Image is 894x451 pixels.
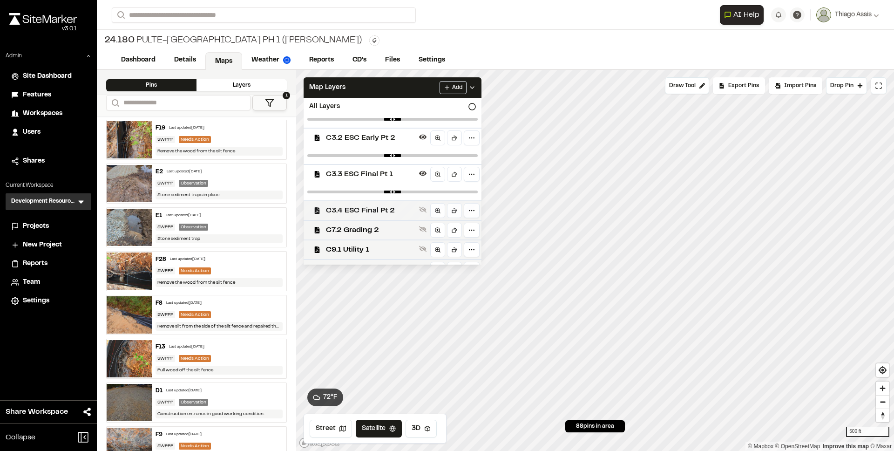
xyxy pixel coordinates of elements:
div: Pulte-[GEOGRAPHIC_DATA] Ph 1 ([PERSON_NAME]) [104,34,362,48]
div: All Layers [304,98,481,116]
a: Dashboard [112,51,165,69]
span: C9.1 Utility 1 [326,244,415,255]
button: Zoom in [876,382,889,395]
a: Reports [300,51,343,69]
div: Last updated [DATE] [166,301,202,306]
a: Maps [205,52,242,70]
span: C3.4 ESC Final Pt 2 [326,205,415,216]
div: F19 [156,124,165,132]
button: Street [310,420,352,437]
a: Rotate to layer [447,130,462,145]
div: Import Pins into your project [769,77,822,94]
span: Find my location [876,363,889,377]
span: Map Layers [309,82,345,93]
span: C3.3 ESC Final Pt 1 [326,169,415,180]
button: Reset bearing to north [876,409,889,422]
span: Settings [23,296,49,306]
div: F8 [156,299,163,307]
span: C9.2 Utility 2 [326,264,415,275]
a: Team [11,277,86,287]
div: Last updated [DATE] [166,213,201,219]
canvas: Map [296,70,894,451]
span: 24.180 [104,34,135,48]
a: Settings [11,296,86,306]
div: SWPPP [156,224,175,231]
a: Zoom to layer [430,130,445,145]
div: Last updated [DATE] [166,432,202,437]
a: Workspaces [11,109,86,119]
a: Shares [11,156,86,166]
span: 1 [283,92,290,99]
a: Weather [242,51,300,69]
a: Zoom to layer [430,242,445,257]
h3: Development Resource Group [11,197,76,206]
a: OpenStreetMap [775,443,820,450]
a: Settings [409,51,454,69]
div: Layers [196,79,287,91]
span: Import Pins [784,82,816,90]
button: Add [440,81,467,94]
a: Details [165,51,205,69]
div: E2 [156,168,163,176]
img: file [107,209,152,246]
span: Reset bearing to north [876,409,889,422]
img: file [107,384,152,421]
p: Admin [6,52,22,60]
a: Users [11,127,86,137]
button: Search [106,95,123,110]
div: Remove silt from the side of the silt fence and repaired the silt fence [156,322,283,331]
div: Last updated [DATE] [169,344,204,350]
div: SWPPP [156,267,175,274]
div: SWPPP [156,443,175,450]
div: SWPPP [156,311,175,318]
a: Mapbox logo [299,437,340,448]
div: Needs Action [179,355,211,362]
span: Workspaces [23,109,62,119]
button: Search [112,7,129,23]
span: Features [23,90,51,100]
div: Pull wood off the silt fence [156,366,283,375]
div: Needs Action [179,443,211,450]
div: Open AI Assistant [720,5,767,25]
button: Open AI Assistant [720,5,764,25]
span: Drop Pin [830,82,853,90]
a: Zoom to layer [430,203,445,218]
img: file [107,253,152,290]
div: E1 [156,212,162,220]
p: Current Workspace [6,181,91,190]
div: Last updated [DATE] [170,257,205,262]
span: C7.2 Grading 2 [326,225,415,236]
span: New Project [23,240,62,250]
a: New Project [11,240,86,250]
div: Pins [106,79,196,91]
span: 72 ° F [323,392,338,403]
span: Add [452,83,462,92]
div: Oh geez...please don't... [9,25,77,33]
span: Thiago Assis [835,10,872,20]
div: Needs Action [179,267,211,274]
a: Mapbox [748,443,773,450]
a: Zoom to layer [430,223,445,238]
button: Hide layer [417,131,428,143]
button: Drop Pin [826,77,867,94]
a: Zoom to layer [430,262,445,277]
span: 88 pins in area [576,422,614,430]
span: Shares [23,156,45,166]
div: SWPPP [156,355,175,362]
div: Observation [179,180,208,187]
span: C3.2 ESC Early Pt 2 [326,132,415,143]
button: Hide layer [417,168,428,179]
a: Reports [11,259,86,269]
div: No pins available to export [713,77,765,94]
div: Observation [179,399,208,406]
a: Features [11,90,86,100]
img: file [107,121,152,158]
span: Draw Tool [669,82,696,90]
div: F9 [156,430,163,439]
a: Map feedback [823,443,869,450]
span: Reports [23,259,47,269]
button: Zoom out [876,395,889,409]
div: Last updated [DATE] [166,388,202,394]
